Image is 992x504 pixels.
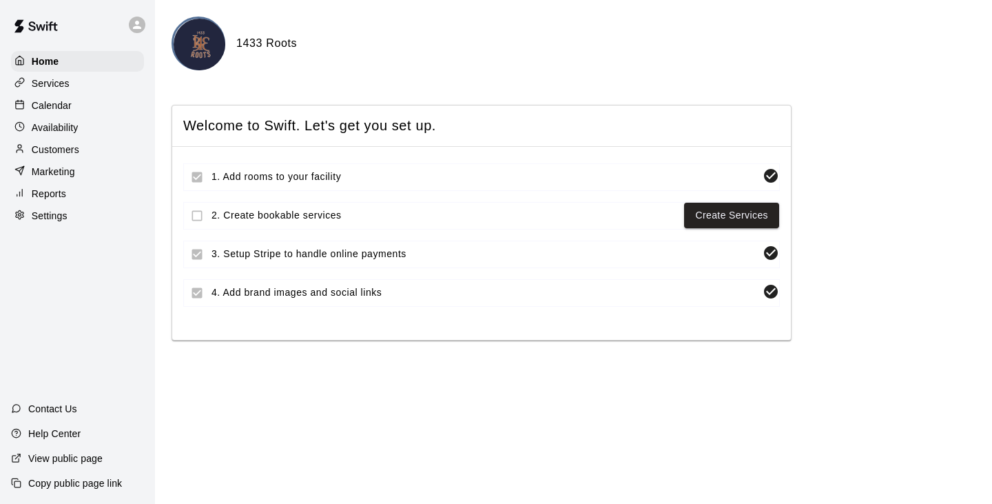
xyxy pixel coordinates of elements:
[28,452,103,465] p: View public page
[11,161,144,182] a: Marketing
[32,143,79,157] p: Customers
[11,95,144,116] a: Calendar
[11,139,144,160] a: Customers
[236,34,297,52] h6: 1433 Roots
[32,77,70,90] p: Services
[211,170,757,184] span: 1. Add rooms to your facility
[11,73,144,94] a: Services
[32,121,79,134] p: Availability
[11,205,144,226] a: Settings
[11,183,144,204] a: Reports
[211,247,757,261] span: 3. Setup Stripe to handle online payments
[11,117,144,138] a: Availability
[684,203,779,228] button: Create Services
[32,99,72,112] p: Calendar
[28,476,122,490] p: Copy public page link
[174,19,225,70] img: 1433 Roots logo
[695,207,768,224] a: Create Services
[211,208,679,223] span: 2. Create bookable services
[183,117,780,135] span: Welcome to Swift. Let's get you set up.
[32,187,66,201] p: Reports
[11,51,144,72] a: Home
[32,165,75,179] p: Marketing
[28,427,81,441] p: Help Center
[28,402,77,416] p: Contact Us
[32,209,68,223] p: Settings
[211,285,757,300] span: 4. Add brand images and social links
[32,54,59,68] p: Home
